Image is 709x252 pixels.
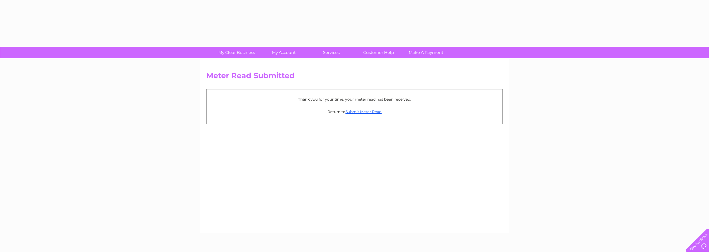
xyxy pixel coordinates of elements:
[353,47,404,58] a: Customer Help
[211,47,262,58] a: My Clear Business
[258,47,310,58] a: My Account
[210,109,499,115] p: Return to
[345,109,382,114] a: Submit Meter Read
[400,47,452,58] a: Make A Payment
[210,96,499,102] p: Thank you for your time, your meter read has been received.
[206,71,503,83] h2: Meter Read Submitted
[306,47,357,58] a: Services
